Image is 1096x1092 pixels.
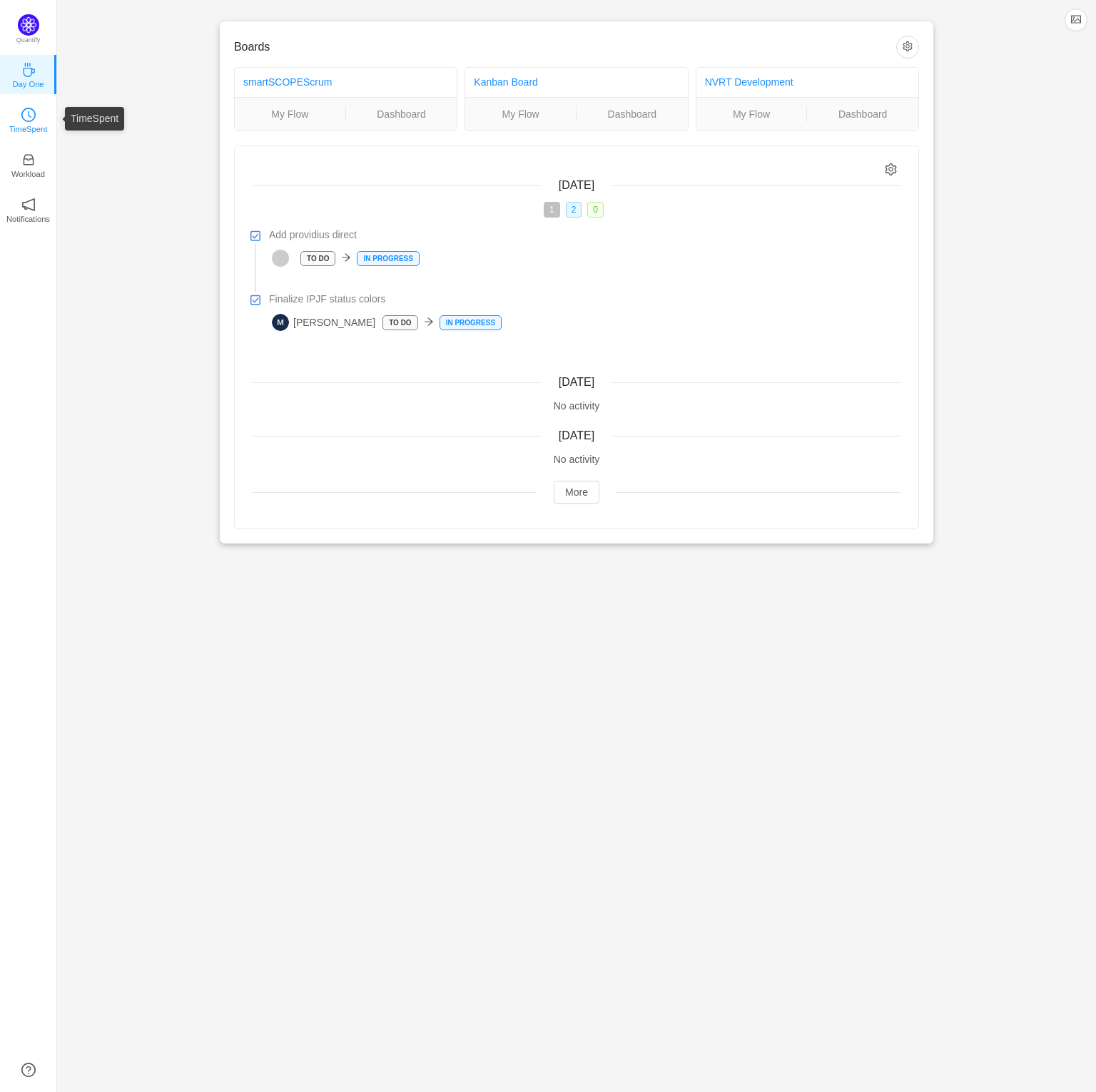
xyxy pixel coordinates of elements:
a: My Flow [696,106,807,122]
i: icon: coffee [21,63,36,77]
span: [DATE] [559,429,594,442]
img: M [272,314,289,331]
i: icon: arrow-right [341,252,351,262]
a: NVRT Development [705,76,793,88]
a: icon: question-circle [21,1063,36,1077]
p: Day One [12,78,44,91]
p: In Progress [440,316,501,330]
a: smartSCOPEScrum [243,76,332,88]
a: icon: inboxWorkload [21,157,36,171]
span: [DATE] [559,376,594,388]
p: TimeSpent [9,123,48,136]
span: 2 [566,202,582,218]
span: 1 [544,202,560,218]
button: icon: picture [1065,9,1087,31]
p: To Do [383,316,417,330]
img: Quantify [18,14,39,36]
a: Dashboard [346,106,457,122]
span: [PERSON_NAME] [272,314,375,331]
i: icon: notification [21,198,36,212]
i: icon: setting [885,163,897,175]
p: To Do [301,252,335,265]
div: No activity [252,399,901,414]
a: Add providius direct [269,228,901,243]
i: icon: clock-circle [21,108,36,122]
p: In Progress [357,252,418,265]
span: [DATE] [559,179,594,191]
span: Finalize IPJF status colors [269,292,385,307]
i: icon: inbox [21,153,36,167]
span: 0 [587,202,604,218]
button: More [554,481,599,504]
p: Workload [11,168,45,180]
a: Finalize IPJF status colors [269,292,901,307]
a: My Flow [465,106,576,122]
i: icon: arrow-right [424,317,434,327]
h3: Boards [234,40,896,54]
p: Notifications [6,213,50,225]
div: No activity [252,452,901,467]
button: icon: setting [896,36,919,58]
a: Dashboard [577,106,688,122]
a: icon: coffeeDay One [21,67,36,81]
a: icon: notificationNotifications [21,202,36,216]
a: Dashboard [807,106,918,122]
a: Kanban Board [474,76,538,88]
a: icon: clock-circleTimeSpent [21,112,36,126]
span: Add providius direct [269,228,357,243]
a: My Flow [235,106,345,122]
p: Quantify [16,36,41,46]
